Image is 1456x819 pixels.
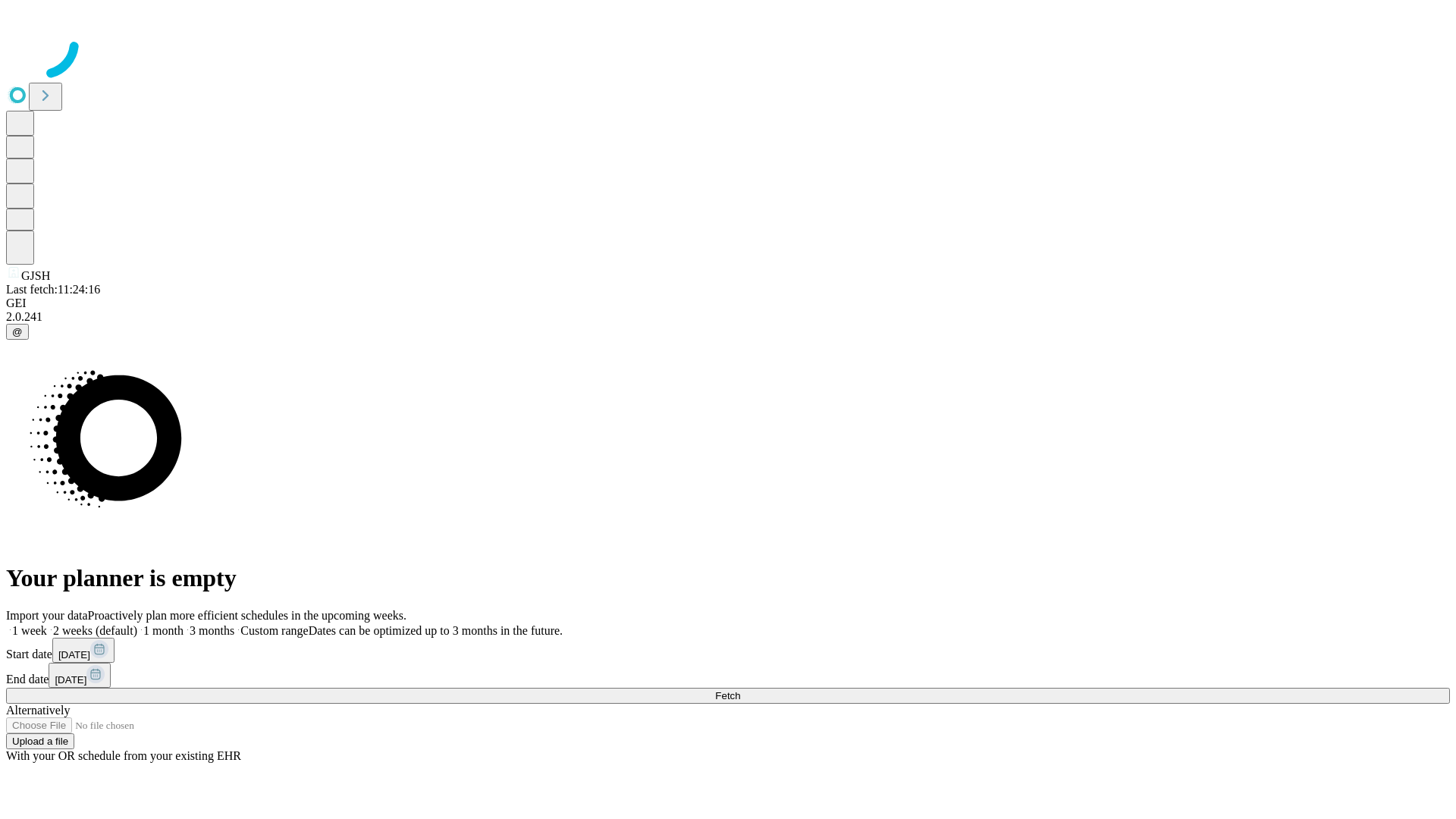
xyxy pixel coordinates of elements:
[21,269,50,282] span: GJSH
[12,326,23,337] span: @
[6,324,29,340] button: @
[49,663,111,688] button: [DATE]
[6,704,70,717] span: Alternatively
[6,688,1450,704] button: Fetch
[58,649,90,661] span: [DATE]
[6,297,1450,310] div: GEI
[190,624,234,637] span: 3 months
[52,638,115,663] button: [DATE]
[6,663,1450,688] div: End date
[6,749,241,762] span: With your OR schedule from your existing EHR
[53,624,137,637] span: 2 weeks (default)
[240,624,308,637] span: Custom range
[715,690,740,701] span: Fetch
[6,564,1450,592] h1: Your planner is empty
[88,609,406,622] span: Proactively plan more efficient schedules in the upcoming weeks.
[309,624,563,637] span: Dates can be optimized up to 3 months in the future.
[6,733,74,749] button: Upload a file
[6,638,1450,663] div: Start date
[55,674,86,686] span: [DATE]
[6,283,100,296] span: Last fetch: 11:24:16
[6,609,88,622] span: Import your data
[143,624,184,637] span: 1 month
[12,624,47,637] span: 1 week
[6,310,1450,324] div: 2.0.241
